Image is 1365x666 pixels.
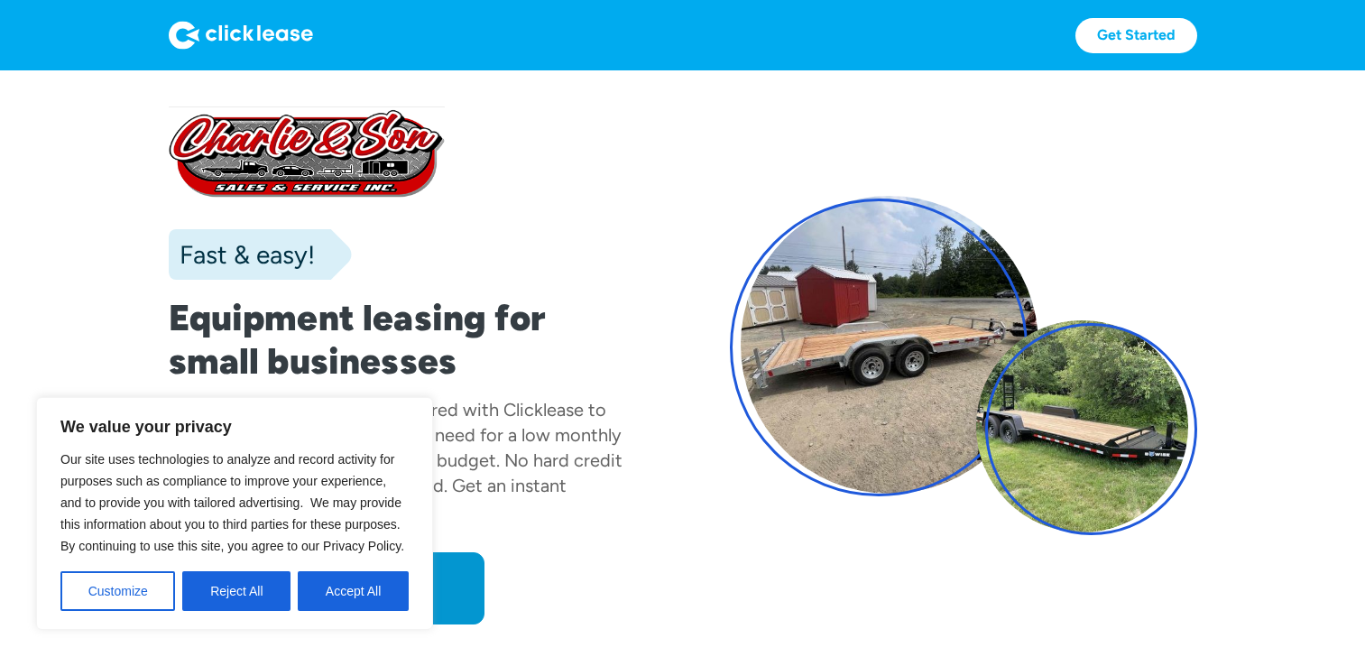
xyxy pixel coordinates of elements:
[169,236,315,273] div: Fast & easy!
[1075,18,1197,53] a: Get Started
[298,571,409,611] button: Accept All
[60,571,175,611] button: Customize
[60,416,409,438] p: We value your privacy
[60,452,404,553] span: Our site uses technologies to analyze and record activity for purposes such as compliance to impr...
[169,296,636,383] h1: Equipment leasing for small businesses
[182,571,291,611] button: Reject All
[36,397,433,630] div: We value your privacy
[169,21,313,50] img: Logo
